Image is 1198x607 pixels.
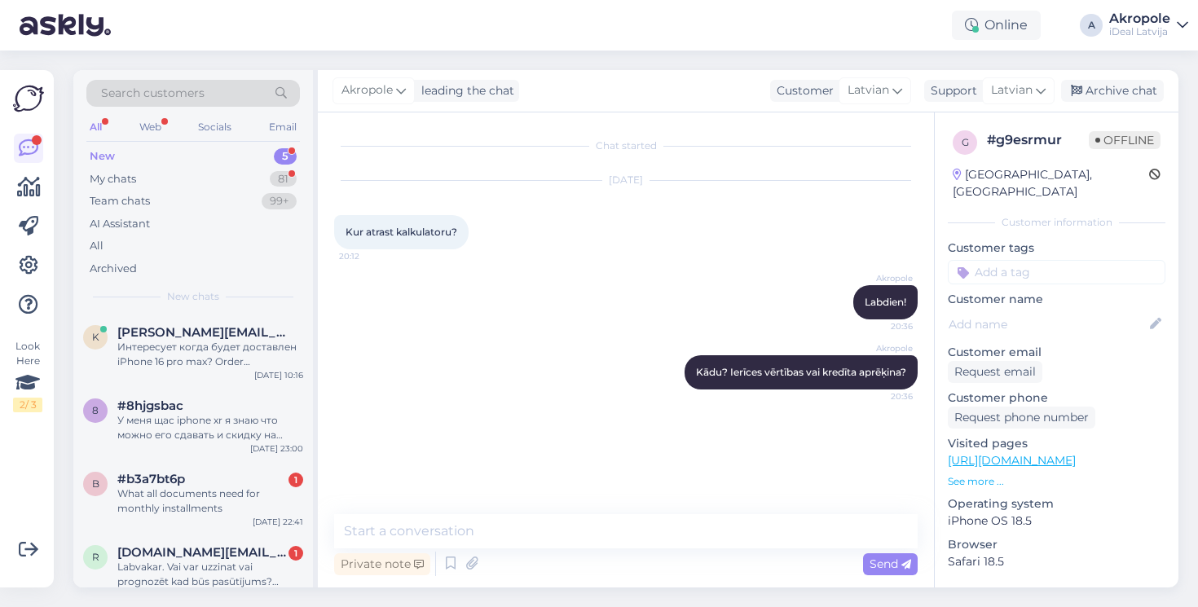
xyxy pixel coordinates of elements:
[253,516,303,528] div: [DATE] 22:41
[948,474,1165,489] p: See more ...
[13,398,42,412] div: 2 / 3
[953,166,1149,200] div: [GEOGRAPHIC_DATA], [GEOGRAPHIC_DATA]
[250,442,303,455] div: [DATE] 23:00
[90,238,104,254] div: All
[92,477,99,490] span: b
[270,171,297,187] div: 81
[852,390,913,402] span: 20:36
[948,407,1095,429] div: Request phone number
[117,472,185,486] span: #b3a7bt6p
[852,272,913,284] span: Akropole
[13,83,44,114] img: Askly Logo
[92,331,99,343] span: k
[1061,80,1164,102] div: Archive chat
[92,551,99,563] span: r
[90,261,137,277] div: Archived
[334,553,430,575] div: Private note
[334,139,918,153] div: Chat started
[770,82,834,99] div: Customer
[948,361,1042,383] div: Request email
[848,81,889,99] span: Latvian
[90,193,150,209] div: Team chats
[266,117,300,138] div: Email
[92,404,99,416] span: 8
[948,240,1165,257] p: Customer tags
[962,136,969,148] span: g
[948,587,1165,601] div: Extra
[991,81,1033,99] span: Latvian
[948,344,1165,361] p: Customer email
[870,556,911,571] span: Send
[90,216,150,232] div: AI Assistant
[865,296,906,308] span: Labdien!
[274,148,297,165] div: 5
[696,366,906,378] span: Kādu? Ierīces vērtības vai kredīta aprēķina?
[334,173,918,187] div: [DATE]
[13,339,42,412] div: Look Here
[948,291,1165,308] p: Customer name
[948,536,1165,553] p: Browser
[117,398,183,413] span: #8hjgsbac
[136,117,165,138] div: Web
[167,289,219,304] span: New chats
[948,512,1165,530] p: iPhone OS 18.5
[415,82,514,99] div: leading the chat
[948,553,1165,570] p: Safari 18.5
[346,226,457,238] span: Kur atrast kalkulatoru?
[262,193,297,209] div: 99+
[948,215,1165,230] div: Customer information
[254,369,303,381] div: [DATE] 10:16
[86,117,105,138] div: All
[948,495,1165,512] p: Operating system
[117,325,287,340] span: kristine.zaicikova98@gmail.com
[90,148,115,165] div: New
[117,340,303,369] div: Интересует когда будет доставлен iPhone 16 pro max? Order #2000084562
[90,171,136,187] div: My chats
[1109,25,1170,38] div: iDeal Latvija
[117,560,303,589] div: Labvakar. Vai var uzzinat vai prognozēt kad būs pasūtījums? #2000082330 Jo es trešdien braucu jau...
[1080,14,1103,37] div: A
[117,486,303,516] div: What all documents need for monthly installments
[195,117,235,138] div: Socials
[952,11,1041,40] div: Online
[949,315,1147,333] input: Add name
[852,320,913,332] span: 20:36
[339,250,400,262] span: 20:12
[1089,131,1161,149] span: Offline
[341,81,393,99] span: Akropole
[852,342,913,354] span: Akropole
[117,413,303,442] div: У меня щас iphone xr я знаю что можно его сдавать и скидку на новый iphone получить и когда получ...
[924,82,977,99] div: Support
[948,389,1165,407] p: Customer phone
[1109,12,1188,38] a: AkropoleiDeal Latvija
[1109,12,1170,25] div: Akropole
[288,546,303,561] div: 1
[101,85,205,102] span: Search customers
[987,130,1089,150] div: # g9esrmur
[288,473,303,487] div: 1
[948,260,1165,284] input: Add a tag
[117,545,287,560] span: rioly97.vg@gmail.com
[948,435,1165,452] p: Visited pages
[948,453,1076,468] a: [URL][DOMAIN_NAME]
